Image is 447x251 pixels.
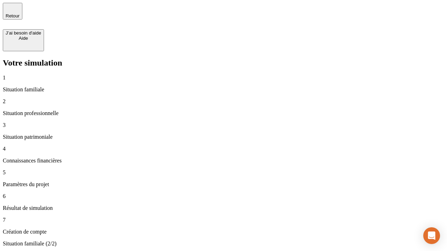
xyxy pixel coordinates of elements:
[3,241,444,247] p: Situation familiale (2/2)
[3,181,444,188] p: Paramètres du projet
[3,205,444,211] p: Résultat de simulation
[3,98,444,105] p: 2
[3,169,444,176] p: 5
[3,217,444,223] p: 7
[6,30,41,36] div: J’ai besoin d'aide
[3,29,44,51] button: J’ai besoin d'aideAide
[3,193,444,199] p: 6
[3,3,22,20] button: Retour
[3,158,444,164] p: Connaissances financières
[3,122,444,128] p: 3
[3,229,444,235] p: Création de compte
[3,146,444,152] p: 4
[3,75,444,81] p: 1
[3,134,444,140] p: Situation patrimoniale
[6,36,41,41] div: Aide
[3,86,444,93] p: Situation familiale
[423,227,440,244] div: Open Intercom Messenger
[6,13,20,18] span: Retour
[3,58,444,68] h2: Votre simulation
[3,110,444,116] p: Situation professionnelle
